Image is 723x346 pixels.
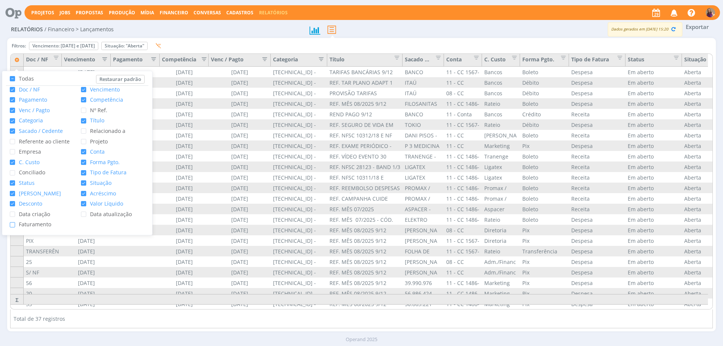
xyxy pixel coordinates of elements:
[271,193,327,204] div: [TECHNICAL_ID] - Filmes e Fotos
[403,225,444,235] div: [PERSON_NAME]
[444,235,482,246] div: 11 - CC 1567-4 - [GEOGRAPHIC_DATA]
[482,88,520,98] div: Bancos
[403,204,444,214] div: ASPACER - SINDICATO
[444,256,482,267] div: 08 - CC 20531-9 - [GEOGRAPHIC_DATA]
[444,67,482,77] div: 11 - CC 1567-4 - [GEOGRAPHIC_DATA]
[569,140,625,151] div: Despesa
[520,88,569,98] div: Débito Automático
[271,204,327,214] div: [TECHNICAL_ID] - FEE
[160,140,209,151] div: [DATE]
[271,172,327,183] div: [TECHNICAL_ID] - Desconto Padrão
[62,67,111,77] div: [DATE]
[625,140,682,151] div: Em aberto
[612,55,623,62] button: Editar filtro para Coluna Tipo de Fatura
[482,67,520,77] div: Bancos
[444,204,482,214] div: 11 - CC 1486-9 - [GEOGRAPHIC_DATA]
[62,267,111,277] div: [DATE]
[49,55,59,62] button: Editar filtro para Coluna Doc / NF
[160,151,209,162] div: [DATE]
[569,54,625,67] div: Tipo de Fatura
[569,256,625,267] div: Despesa
[389,55,400,62] button: Editar filtro para Coluna Título
[520,256,569,267] div: Pix
[569,277,625,288] div: Despesa
[469,55,479,62] button: Editar filtro para Coluna Conta
[257,10,290,16] button: Relatórios
[226,9,253,16] span: Cadastros
[327,235,403,246] div: REF. MÊS 08/2025 9/12
[625,256,682,267] div: Em aberto
[403,77,444,88] div: ITAÚ UNIBANCO S/A
[29,42,98,50] button: Vencimento: [DATE] e [DATE]
[209,77,271,88] div: [DATE]
[569,204,625,214] div: Receita
[482,130,520,140] div: [PERSON_NAME]
[625,88,682,98] div: Em aberto
[24,54,62,67] div: Doc / NF
[520,67,569,77] div: Boleto
[271,214,327,225] div: [TECHNICAL_ID] - Energia
[403,54,444,67] div: Sacado / Cedente
[24,246,62,256] div: TRANSFERÊNCIA BANCÁRIA
[327,246,403,256] div: REF. MÊS 08/2025 9/12
[569,172,625,183] div: Receita
[160,267,209,277] div: [DATE]
[444,225,482,235] div: 08 - CC 20531-9 - [GEOGRAPHIC_DATA]
[160,98,209,109] div: [DATE]
[569,225,625,235] div: Despesa
[520,54,569,67] div: Forma Pgto.
[271,77,327,88] div: [TECHNICAL_ID] - Tarifa Pacote Serviços
[271,162,327,172] div: [TECHNICAL_ID] - Desconto Padrão
[569,246,625,256] div: Despesa
[160,77,209,88] div: [DATE]
[482,119,520,130] div: Rateio
[520,140,569,151] div: Pix
[520,183,569,193] div: Boleto
[32,43,95,49] span: Vencimento: [DATE] e [DATE]
[24,288,62,299] div: 20
[271,119,327,130] div: [TECHNICAL_ID] - Seguro de Vida
[444,77,482,88] div: 11 - CC 46458-5 - [GEOGRAPHIC_DATA]
[160,119,209,130] div: [DATE]
[209,109,271,119] div: [DATE]
[482,267,520,277] div: Adm./Financeiro
[327,288,403,299] div: REF. MÊS 08/2025 9/12
[625,235,682,246] div: Em aberto
[403,256,444,267] div: [PERSON_NAME] 12371788864
[271,109,327,119] div: [TECHNICAL_ID] - Rendimento Aplicação
[327,98,403,109] div: REF. MÊS 08/2025 9/12
[160,130,209,140] div: [DATE]
[625,193,682,204] div: Em aberto
[520,193,569,204] div: Boleto
[271,88,327,98] div: [TECHNICAL_ID] - Tarifa Cobrança
[209,183,271,193] div: [DATE]
[327,267,403,277] div: REF. MÊS 08/2025 9/12
[482,277,520,288] div: Marketing Digital
[444,109,482,119] div: 11 - Conta Max - SANTANDER
[482,193,520,204] div: Promax / Bardahl
[625,246,682,256] div: Em aberto
[444,277,482,288] div: 11 - CC 1486-9 - [GEOGRAPHIC_DATA]
[403,277,444,288] div: 39.990.976 CAROLINA PINHATTI GRISOTTO
[105,43,144,49] span: Situação: "Aberta"
[209,267,271,277] div: [DATE]
[520,98,569,109] div: Boleto
[625,67,682,77] div: Em aberto
[482,235,520,246] div: Diretoria
[625,162,682,172] div: Em aberto
[160,67,209,77] div: [DATE]
[160,214,209,225] div: [DATE]
[444,172,482,183] div: 11 - CC 1486-9 - [GEOGRAPHIC_DATA]
[556,55,566,62] button: Editar filtro para Coluna Forma Pgto.
[271,183,327,193] div: [TECHNICAL_ID] - Reembolsos
[444,54,482,67] div: Conta
[271,235,327,246] div: [TECHNICAL_ID] - Prolabore
[520,151,569,162] div: Boleto
[209,225,271,235] div: [DATE]
[160,9,188,16] span: Financeiro
[569,288,625,299] div: Despesa
[29,10,56,16] button: Projetos
[209,119,271,130] div: [DATE]
[327,151,403,162] div: REF. VÍDEO EVENTO 30 ANOS DE EMPRESA
[625,267,682,277] div: Em aberto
